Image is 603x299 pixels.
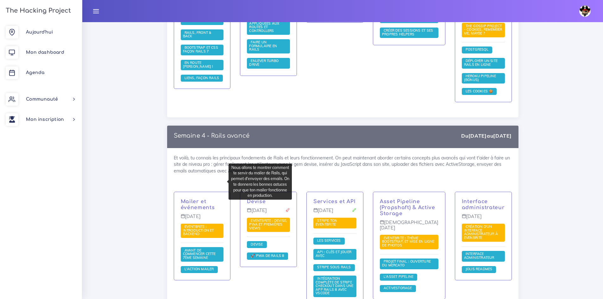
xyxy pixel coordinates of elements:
a: Enlever Turbo Drive [249,59,279,67]
span: Eventbrite : introduction et backend [183,224,214,236]
span: API : clés et jouer avec [316,250,351,258]
p: Devise [247,199,290,205]
strong: [DATE] [493,133,512,139]
p: [DATE] [462,214,505,224]
span: Bootstrap et css façon Rails 7 [183,45,218,53]
span: 🚀 PWA de Rails 8 [249,253,286,258]
p: Semaine 4 - Rails avancé [174,132,250,139]
a: Faire un formulaire en Rails [249,40,277,52]
a: Bootstrap et css façon Rails 7 [183,46,218,54]
span: Projet final : ouverture du mercato [382,259,431,267]
p: Asset Pipeline (Propshaft) & Active Storage [380,199,438,216]
span: Stripe sous Rails [316,265,353,269]
span: Jolis READMEs [464,267,494,271]
a: Les conventions REST et CRUD appliquées aux Routes et Controllers [249,14,283,33]
span: Communauté [26,97,58,102]
span: Les cookies 🍪 [464,89,495,93]
p: [DATE] [313,208,356,218]
strong: [DATE] [468,133,487,139]
span: Intégration complète de Stripe Checkout dans une app Rails 8 avec VSCode [316,276,354,295]
a: En route [PERSON_NAME] ! [183,61,215,69]
a: Heroku Pipeline (Bonus) [464,74,496,82]
a: Créer des sessions et ses propres helpers [382,28,433,37]
span: Les services [316,238,342,243]
span: Mon dashboard [26,50,64,55]
p: Services et API [313,199,356,205]
a: Les cookies 🍪 [464,89,495,94]
span: Devise [249,242,264,246]
span: Eventbrite : thème bootstrap, et mise en ligne de photos [382,236,435,247]
div: Nous allons te montrer comment te servir du mailer de Rails, qui permet d'envoyer des emails. On ... [229,164,292,200]
a: Rails, front & back [183,30,211,39]
span: The Gossip Project - Cookies, remember me, maybe ? [464,24,502,35]
span: Mon inscription [26,117,64,122]
span: Interface administrateur [464,252,496,260]
span: En route [PERSON_NAME] ! [183,60,215,69]
p: [DEMOGRAPHIC_DATA][DATE] [380,220,438,235]
span: Création d'un interface administrateur à Evenbrite [464,224,498,240]
a: Déployer un site rails en ligne [464,59,498,67]
p: [DATE] [247,208,290,218]
a: The Gossip Project - Cookies, remember me, maybe ? [464,24,502,36]
div: Du au [461,132,512,140]
span: L'Asset Pipeline [382,274,415,279]
span: Agenda [26,70,44,75]
span: Créer des sessions et ses propres helpers [382,28,433,36]
span: Avant de commencer cette 7ème semaine [183,248,216,260]
span: ActiveStorage [382,286,414,290]
a: PostgreSQL [464,47,490,52]
span: L'Action Mailer [183,267,216,271]
span: Stripe ton Eventbrite [316,218,337,227]
span: Eventbrite : Devise, PWA et premières views [249,218,287,230]
a: Liens, façon Rails [183,76,221,80]
p: Mailer et événements [181,199,224,211]
img: avatar [579,5,591,17]
h3: The Hacking Project [4,7,71,14]
p: Interface administrateur [462,199,505,211]
span: Aujourd'hui [26,30,53,34]
p: [DATE] [181,214,224,224]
